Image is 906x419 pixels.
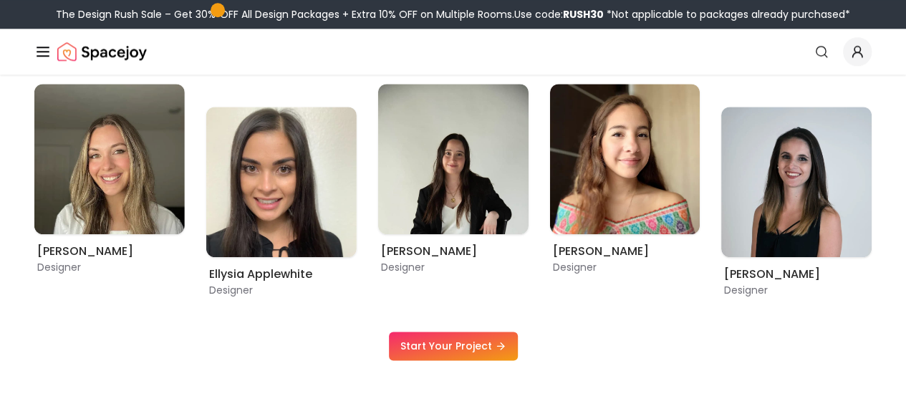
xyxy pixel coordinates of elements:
[721,84,872,297] div: 2 / 9
[721,107,872,257] img: Angela Amore
[549,84,700,251] div: 1 / 9
[552,260,697,274] p: Designer
[57,37,147,66] img: Spacejoy Logo
[381,260,526,274] p: Designer
[34,84,185,251] div: 7 / 9
[37,243,182,260] h6: [PERSON_NAME]
[56,7,850,21] div: The Design Rush Sale – Get 30% OFF All Design Packages + Extra 10% OFF on Multiple Rooms.
[206,84,357,297] div: 8 / 9
[37,260,182,274] p: Designer
[552,243,697,260] h6: [PERSON_NAME]
[209,283,354,297] p: Designer
[514,7,604,21] span: Use code:
[724,266,869,283] h6: [PERSON_NAME]
[34,84,872,297] div: Carousel
[381,243,526,260] h6: [PERSON_NAME]
[34,84,185,234] img: Sarah Nelson
[378,84,529,251] div: 9 / 9
[563,7,604,21] b: RUSH30
[724,283,869,297] p: Designer
[604,7,850,21] span: *Not applicable to packages already purchased*
[549,84,700,234] img: Maria Castillero
[389,332,518,360] a: Start Your Project
[378,84,529,234] img: Grazia Decanini
[206,107,357,257] img: Ellysia Applewhite
[34,29,872,74] nav: Global
[209,266,354,283] h6: Ellysia Applewhite
[57,37,147,66] a: Spacejoy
